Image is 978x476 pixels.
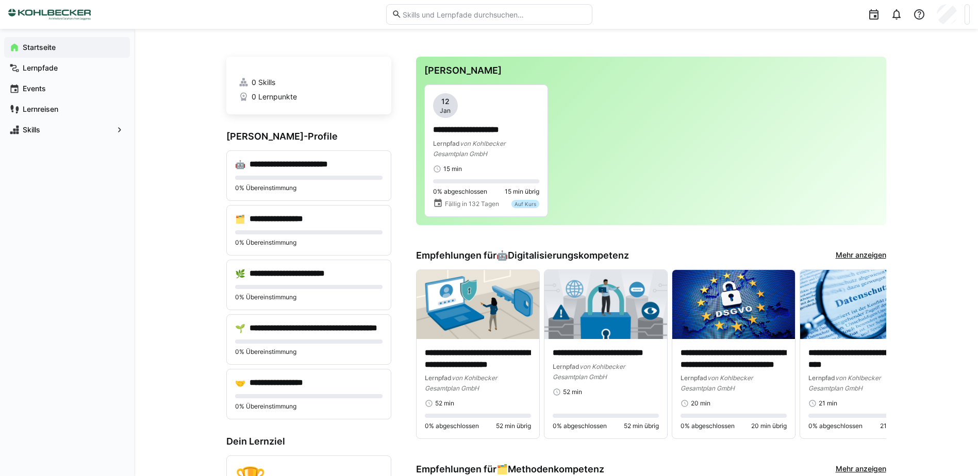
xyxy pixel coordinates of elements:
span: 52 min [563,388,582,396]
span: 15 min übrig [505,188,539,196]
span: 0% abgeschlossen [425,422,479,430]
span: Lernpfad [681,374,707,382]
span: von Kohlbecker Gesamtplan GmbH [425,374,497,392]
span: Lernpfad [433,140,460,147]
div: 🤖 [496,250,629,261]
span: Jan [440,107,451,115]
span: 0% abgeschlossen [553,422,607,430]
a: Mehr anzeigen [836,464,886,475]
span: 15 min [443,165,462,173]
img: image [544,270,667,339]
p: 0% Übereinstimmung [235,184,383,192]
span: von Kohlbecker Gesamtplan GmbH [808,374,881,392]
span: 20 min [691,399,710,407]
span: Methodenkompetenz [508,464,604,475]
h3: Empfehlungen für [416,464,604,475]
p: 0% Übereinstimmung [235,293,383,301]
span: 52 min übrig [496,422,531,430]
span: Lernpfad [553,363,579,370]
span: 0% abgeschlossen [681,422,735,430]
span: 12 [441,96,450,107]
a: 0 Skills [239,77,379,88]
span: 0% abgeschlossen [808,422,863,430]
img: image [417,270,539,339]
div: 🌿 [235,268,245,279]
span: von Kohlbecker Gesamtplan GmbH [433,140,505,158]
h3: Dein Lernziel [226,436,391,447]
div: 🤖 [235,159,245,169]
p: 0% Übereinstimmung [235,239,383,247]
div: 🌱 [235,323,245,333]
p: 0% Übereinstimmung [235,348,383,356]
img: image [672,270,795,339]
span: 20 min übrig [751,422,787,430]
span: 21 min [819,399,837,407]
img: image [800,270,923,339]
h3: Empfehlungen für [416,250,629,261]
h3: [PERSON_NAME] [424,65,878,76]
h3: [PERSON_NAME]-Profile [226,131,391,142]
span: 52 min [435,399,454,407]
div: 🗂️ [235,214,245,224]
div: 🤝 [235,378,245,388]
span: 0 Lernpunkte [252,92,297,102]
div: Auf Kurs [511,200,539,208]
span: Lernpfad [425,374,452,382]
a: Mehr anzeigen [836,250,886,261]
span: 0% abgeschlossen [433,188,487,196]
input: Skills und Lernpfade durchsuchen… [402,10,586,19]
span: von Kohlbecker Gesamtplan GmbH [553,363,625,381]
span: 52 min übrig [624,422,659,430]
span: Lernpfad [808,374,835,382]
span: Fällig in 132 Tagen [445,200,499,208]
p: 0% Übereinstimmung [235,402,383,411]
div: 🗂️ [496,464,604,475]
span: 0 Skills [252,77,275,88]
span: von Kohlbecker Gesamtplan GmbH [681,374,753,392]
span: 21 min übrig [880,422,915,430]
span: Digitalisierungskompetenz [508,250,629,261]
